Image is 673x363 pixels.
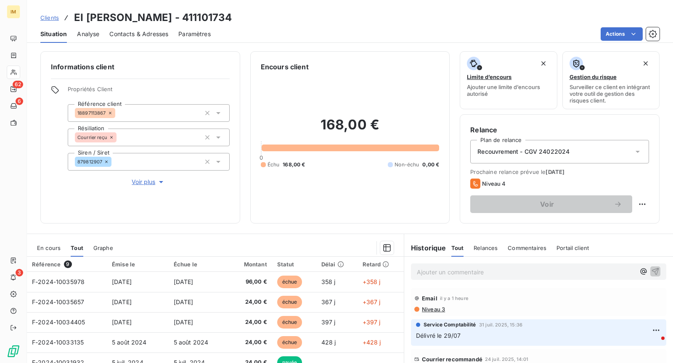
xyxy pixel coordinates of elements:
span: Voir [480,201,614,208]
span: 18897113867 [77,110,106,116]
span: +358 j [363,278,381,285]
span: Commentaires [508,245,546,251]
span: 31 juil. 2025, 15:36 [479,322,522,327]
span: [DATE] [174,318,193,326]
span: [DATE] [174,278,193,285]
span: Délivré le 29/07 [416,332,461,339]
h2: 168,00 € [261,116,440,142]
h6: Historique [404,243,446,253]
span: 24,00 € [235,298,267,306]
span: 397 j [321,318,336,326]
div: Délai [321,261,352,268]
span: 96,00 € [235,278,267,286]
span: 24,00 € [235,338,267,347]
span: 5 août 2024 [174,339,209,346]
span: Tout [451,245,464,251]
span: 24,00 € [235,318,267,326]
span: F-2024-10033135 [32,339,84,346]
span: échue [277,276,302,288]
span: Niveau 4 [482,180,506,187]
span: [DATE] [174,298,193,305]
button: Gestion du risqueSurveiller ce client en intégrant votre outil de gestion des risques client. [562,51,660,109]
h3: EI [PERSON_NAME] - 411101734 [74,10,232,25]
span: 0 [260,154,263,161]
div: IM [7,5,20,18]
span: Gestion du risque [570,74,617,80]
span: F-2024-10034405 [32,318,85,326]
span: Portail client [556,245,589,251]
span: Ajouter une limite d’encours autorisé [467,84,550,97]
span: En cours [37,245,61,251]
span: il y a 1 heure [440,296,468,301]
span: 6 [16,97,23,105]
span: [DATE] [546,168,564,175]
span: échue [277,296,302,308]
span: 358 j [321,278,336,285]
div: Référence [32,260,102,268]
span: Courrier reçu [77,135,107,140]
span: Voir plus [132,178,165,186]
button: Voir [470,195,632,213]
span: Échu [268,161,280,168]
span: Contacts & Adresses [109,30,168,38]
span: Service Comptabilité [424,321,476,329]
span: 168,00 € [283,161,305,168]
span: Non-échu [395,161,419,168]
span: Email [422,295,437,302]
h6: Informations client [51,62,230,72]
span: 24 juil. 2025, 14:01 [485,357,528,362]
span: Analyse [77,30,99,38]
div: Retard [363,261,399,268]
input: Ajouter une valeur [117,134,123,141]
span: +397 j [363,318,381,326]
span: 9 [64,260,72,268]
span: 62 [13,81,23,88]
span: +367 j [363,298,381,305]
button: Limite d’encoursAjouter une limite d’encours autorisé [460,51,557,109]
span: échue [277,336,302,349]
div: Émise le [112,261,164,268]
span: +428 j [363,339,381,346]
input: Ajouter une valeur [115,109,122,117]
span: Surveiller ce client en intégrant votre outil de gestion des risques client. [570,84,652,104]
input: Ajouter une valeur [111,158,118,166]
span: 3 [16,269,23,276]
span: 5 août 2024 [112,339,147,346]
span: 879812907 [77,159,102,164]
div: Montant [235,261,267,268]
span: [DATE] [112,298,132,305]
span: 367 j [321,298,336,305]
span: 428 j [321,339,336,346]
span: [DATE] [112,278,132,285]
span: Propriétés Client [68,86,230,97]
span: Relances [474,245,498,251]
iframe: Intercom live chat [644,334,665,355]
h6: Relance [470,125,649,135]
button: Actions [601,27,643,41]
span: Graphe [93,245,113,251]
h6: Encours client [261,62,309,72]
span: Recouvrement - CGV 24022024 [477,147,570,156]
span: Tout [71,245,83,251]
span: Niveau 3 [421,306,445,313]
span: Paramètres [178,30,211,38]
span: Clients [40,14,59,21]
span: [DATE] [112,318,132,326]
span: échue [277,316,302,329]
div: Statut [277,261,311,268]
div: Échue le [174,261,225,268]
span: F-2024-10035978 [32,278,85,285]
button: Voir plus [68,177,230,187]
span: Prochaine relance prévue le [470,168,649,175]
span: 0,00 € [422,161,439,168]
span: Situation [40,30,67,38]
span: Limite d’encours [467,74,511,80]
img: Logo LeanPay [7,345,20,358]
span: F-2024-10035657 [32,298,84,305]
span: Courrier recommandé [422,356,482,363]
a: Clients [40,13,59,22]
